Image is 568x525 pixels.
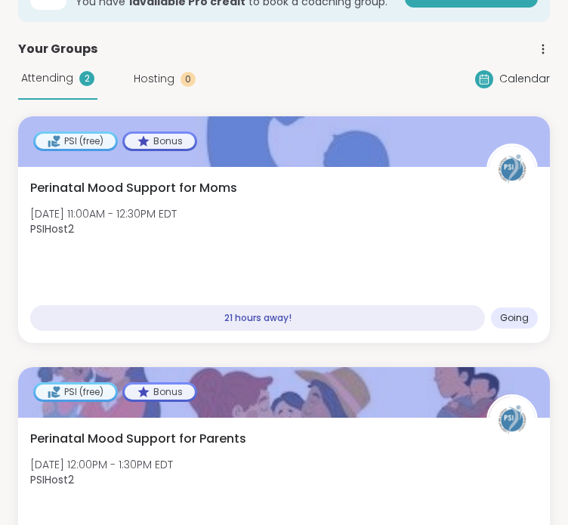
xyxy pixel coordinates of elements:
span: [DATE] 11:00AM - 12:30PM EDT [30,206,177,221]
span: Hosting [134,71,174,87]
span: Calendar [499,71,550,87]
img: PSIHost2 [489,146,536,193]
div: PSI (free) [35,384,116,400]
div: Bonus [125,134,195,149]
b: PSIHost2 [30,221,74,236]
span: Perinatal Mood Support for Moms [30,179,237,197]
span: Attending [21,70,73,86]
div: 21 hours away! [30,305,485,331]
span: Going [500,312,529,324]
div: PSI (free) [35,134,116,149]
span: Your Groups [18,40,97,58]
div: Bonus [125,384,195,400]
span: Perinatal Mood Support for Parents [30,430,246,448]
div: 0 [181,72,196,87]
span: [DATE] 12:00PM - 1:30PM EDT [30,457,173,472]
div: 2 [79,71,94,86]
img: PSIHost2 [489,397,536,443]
b: PSIHost2 [30,472,74,487]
